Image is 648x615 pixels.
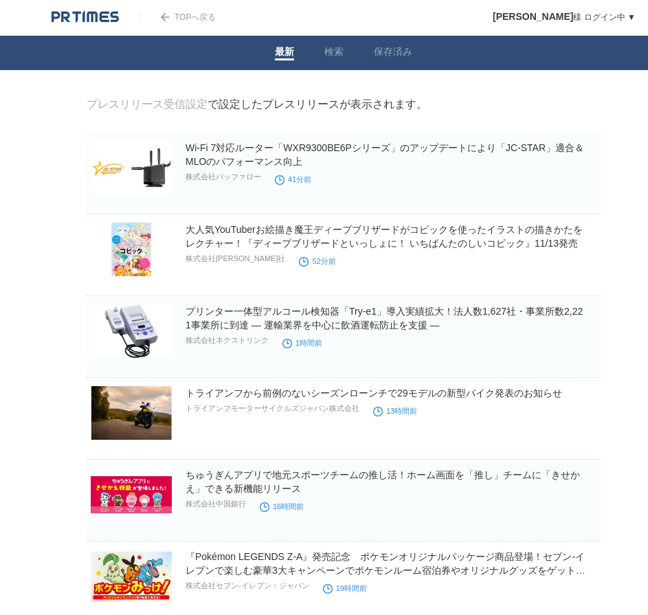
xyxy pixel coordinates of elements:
a: 大人気YouTuberお絵描き魔王ディープブリザードがコピックを使ったイラストの描きかたをレクチャー！『ディープブリザードといっしょに！ いちばんたのしいコピック』11/13発売 [186,224,583,249]
a: TOPへ戻る [139,12,216,22]
time: 13時間前 [373,407,417,415]
a: トライアンフから前例のないシーズンローンチで29モデルの新型バイク発表のお知らせ [186,388,562,399]
time: 1時間前 [282,339,322,347]
a: ちゅうぎんアプリで地元スポーツチームの推し活！ホーム画面を「推し」チームに「きせかえ」できる新機能リリース [186,469,580,494]
img: 大人気YouTuberお絵描き魔王ディープブリザードがコピックを使ったイラストの描きかたをレクチャー！『ディープブリザードといっしょに！ いちばんたのしいコピック』11/13発売 [91,223,172,276]
a: 最新 [275,46,294,60]
p: 株式会社中国銀行 [186,499,246,509]
time: 41分前 [275,175,311,183]
img: プリンター一体型アルコール検知器「Try-e1」導入実績拡大！法人数1,627社・事業所数2,221事業所に到達 ― 運輸業界を中心に飲酒運転防止を支援 ― [91,304,172,358]
time: 52分前 [299,257,335,265]
p: トライアンフモーターサイクルズジャパン株式会社 [186,403,359,414]
img: arrow.png [161,13,169,21]
a: Wi-Fi 7対応ルーター「WXR9300BE6Pシリーズ」のアップデートにより「JC-STAR」適合＆MLOのパフォーマンス向上 [186,142,584,167]
a: プレスリリース受信設定 [87,98,208,110]
p: 株式会社[PERSON_NAME]社 [186,254,285,264]
a: プリンター一体型アルコール検知器「Try-e1」導入実績拡大！法人数1,627社・事業所数2,221事業所に到達 ― 運輸業界を中心に飲酒運転防止を支援 ― [186,306,583,331]
time: 19時間前 [323,584,367,592]
p: 株式会社バッファロー [186,172,261,182]
div: で設定したプレスリリースが表示されます。 [87,98,427,112]
a: 検索 [324,46,344,60]
img: トライアンフから前例のないシーズンローンチで29モデルの新型バイク発表のお知らせ [91,386,172,440]
a: 保存済み [374,46,412,60]
p: 株式会社ネクストリンク [186,335,269,346]
a: [PERSON_NAME]様 ログイン中 ▼ [493,12,636,22]
img: logo.png [52,10,119,24]
img: Wi-Fi 7対応ルーター「WXR9300BE6Pシリーズ」のアップデートにより「JC-STAR」適合＆MLOのパフォーマンス向上 [91,141,172,194]
img: ちゅうぎんアプリで地元スポーツチームの推し活！ホーム画面を「推し」チームに「きせかえ」できる新機能リリース [91,468,172,522]
img: 『Pokémon LEGENDS Z-A』発売記念 ポケモンオリジナルパッケージ商品登場！セブン‐イレブンで楽しむ豪華3大キャンペーンでポケモンルーム宿泊券やオリジナルグッズをゲットしよう！ [91,550,172,603]
p: 株式会社セブン‐イレブン・ジャパン [186,581,309,591]
time: 16時間前 [260,502,304,511]
a: 『Pokémon LEGENDS Z-A』発売記念 ポケモンオリジナルパッケージ商品登場！セブン‐イレブンで楽しむ豪華3大キャンペーンでポケモンルーム宿泊券やオリジナルグッズをゲットしよう！ [186,551,585,590]
span: [PERSON_NAME] [493,11,573,22]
